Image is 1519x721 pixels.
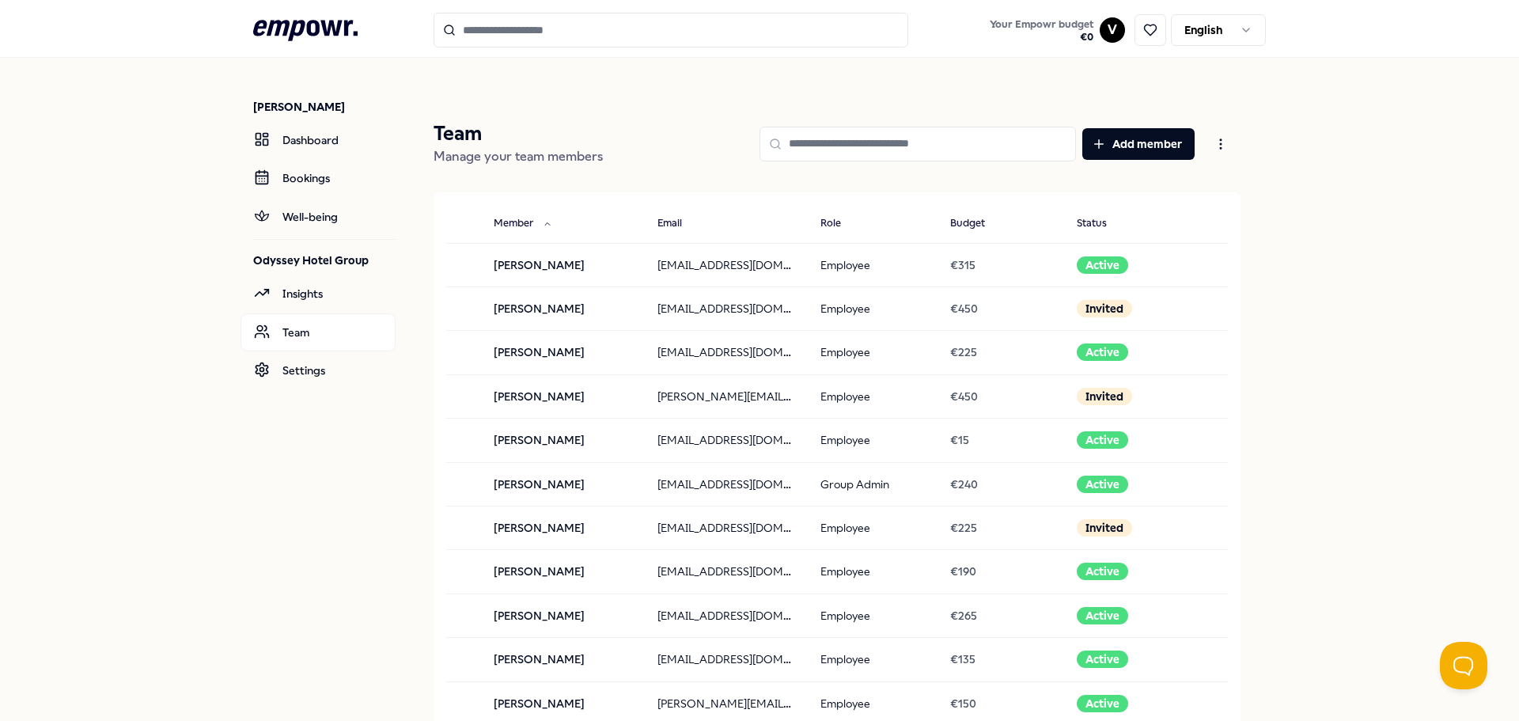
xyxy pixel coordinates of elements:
[481,594,644,637] td: [PERSON_NAME]
[1077,256,1128,274] div: Active
[481,287,644,330] td: [PERSON_NAME]
[990,18,1093,31] span: Your Empowr budget
[645,462,808,506] td: [EMAIL_ADDRESS][DOMAIN_NAME]
[645,419,808,462] td: [EMAIL_ADDRESS][DOMAIN_NAME]
[434,149,603,164] span: Manage your team members
[241,159,396,197] a: Bookings
[1064,208,1138,240] button: Status
[481,243,644,287] td: [PERSON_NAME]
[645,374,808,418] td: [PERSON_NAME][EMAIL_ADDRESS][PERSON_NAME][DOMAIN_NAME]
[1077,563,1128,580] div: Active
[645,243,808,287] td: [EMAIL_ADDRESS][DOMAIN_NAME]
[950,697,976,710] span: € 150
[1077,300,1132,317] div: Invited
[241,275,396,313] a: Insights
[950,390,978,403] span: € 450
[808,208,873,240] button: Role
[950,609,977,622] span: € 265
[645,506,808,549] td: [EMAIL_ADDRESS][DOMAIN_NAME]
[645,208,714,240] button: Email
[938,208,1017,240] button: Budget
[481,638,644,681] td: [PERSON_NAME]
[241,198,396,236] a: Well-being
[1077,388,1132,405] div: Invited
[990,31,1093,44] span: € 0
[950,434,969,446] span: € 15
[950,478,978,491] span: € 240
[645,331,808,374] td: [EMAIL_ADDRESS][DOMAIN_NAME]
[808,550,938,594] td: Employee
[1077,476,1128,493] div: Active
[808,243,938,287] td: Employee
[645,638,808,681] td: [EMAIL_ADDRESS][DOMAIN_NAME]
[241,121,396,159] a: Dashboard
[481,374,644,418] td: [PERSON_NAME]
[983,13,1100,47] a: Your Empowr budget€0
[481,462,644,506] td: [PERSON_NAME]
[481,550,644,594] td: [PERSON_NAME]
[808,462,938,506] td: Group Admin
[645,287,808,330] td: [EMAIL_ADDRESS][DOMAIN_NAME]
[950,346,977,359] span: € 225
[645,594,808,637] td: [EMAIL_ADDRESS][DOMAIN_NAME]
[987,15,1097,47] button: Your Empowr budget€0
[950,259,975,271] span: € 315
[434,13,908,47] input: Search for products, categories or subcategories
[950,522,977,534] span: € 225
[950,565,976,578] span: € 190
[241,351,396,389] a: Settings
[241,313,396,351] a: Team
[1082,128,1195,160] button: Add member
[1077,695,1128,712] div: Active
[434,121,603,146] p: Team
[808,506,938,549] td: Employee
[1077,431,1128,449] div: Active
[808,374,938,418] td: Employee
[481,419,644,462] td: [PERSON_NAME]
[808,594,938,637] td: Employee
[1201,128,1241,160] button: Open menu
[950,302,978,315] span: € 450
[481,208,565,240] button: Member
[481,331,644,374] td: [PERSON_NAME]
[808,331,938,374] td: Employee
[253,252,396,268] p: Odyssey Hotel Group
[645,550,808,594] td: [EMAIL_ADDRESS][DOMAIN_NAME]
[1077,343,1128,361] div: Active
[253,99,396,115] p: [PERSON_NAME]
[481,506,644,549] td: [PERSON_NAME]
[1077,607,1128,624] div: Active
[1440,642,1487,689] iframe: Help Scout Beacon - Open
[1077,519,1132,537] div: Invited
[1100,17,1125,43] button: V
[808,287,938,330] td: Employee
[808,638,938,681] td: Employee
[808,419,938,462] td: Employee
